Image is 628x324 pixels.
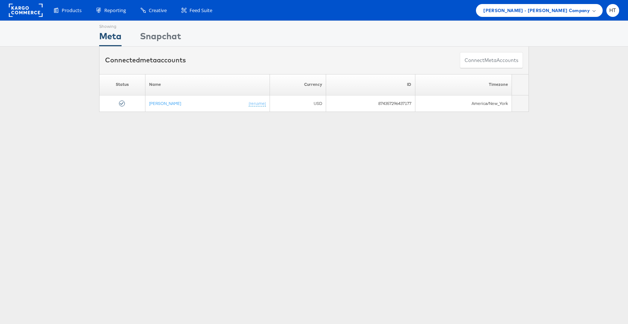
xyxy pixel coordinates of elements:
[104,7,126,14] span: Reporting
[140,56,157,64] span: meta
[99,30,122,46] div: Meta
[270,95,326,112] td: USD
[483,7,590,14] span: [PERSON_NAME] - [PERSON_NAME] Company
[140,30,181,46] div: Snapchat
[100,74,145,95] th: Status
[149,7,167,14] span: Creative
[145,74,270,95] th: Name
[460,52,523,69] button: ConnectmetaAccounts
[99,21,122,30] div: Showing
[326,74,415,95] th: ID
[326,95,415,112] td: 874357296437177
[270,74,326,95] th: Currency
[415,95,512,112] td: America/New_York
[62,7,82,14] span: Products
[190,7,212,14] span: Feed Suite
[249,100,266,106] a: (rename)
[105,55,186,65] div: Connected accounts
[484,57,497,64] span: meta
[415,74,512,95] th: Timezone
[609,8,616,13] span: HT
[149,100,181,106] a: [PERSON_NAME]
